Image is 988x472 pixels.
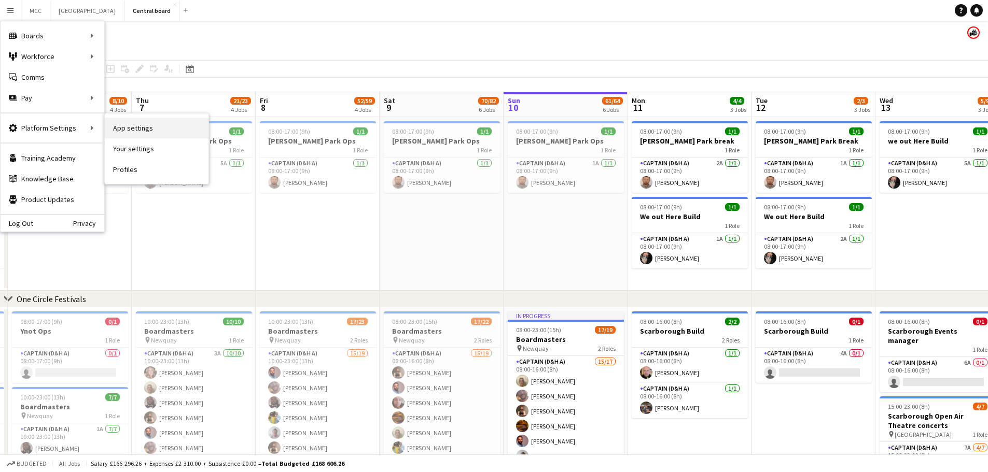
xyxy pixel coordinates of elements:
[229,127,244,135] span: 1/1
[725,146,740,154] span: 1 Role
[756,311,872,383] app-job-card: 08:00-16:00 (8h)0/1Scarborough Build1 RoleCaptain (D&H A)4A0/108:00-16:00 (8h)
[756,121,872,193] app-job-card: 08:00-17:00 (9h)1/1[PERSON_NAME] Park Break1 RoleCaptain (D&H A)1A1/108:00-17:00 (9h)[PERSON_NAME]
[260,311,376,465] app-job-card: 10:00-23:00 (13h)17/23Boardmasters Newquay2 RolesCaptain (D&H A)15/1910:00-23:00 (13h)[PERSON_NAM...
[384,136,500,146] h3: [PERSON_NAME] Park Ops
[474,336,492,344] span: 2 Roles
[1,25,104,46] div: Boards
[105,412,120,420] span: 1 Role
[632,158,748,193] app-card-role: Captain (D&H A)2A1/108:00-17:00 (9h)[PERSON_NAME]
[508,96,520,105] span: Sun
[973,403,987,410] span: 4/7
[595,326,616,334] span: 17/19
[756,136,872,146] h3: [PERSON_NAME] Park Break
[602,97,623,105] span: 61/64
[50,1,124,21] button: [GEOGRAPHIC_DATA]
[849,203,864,211] span: 1/1
[12,402,128,411] h3: Boardmasters
[347,318,368,325] span: 17/23
[384,326,500,336] h3: Boardmasters
[756,197,872,268] app-job-card: 08:00-17:00 (9h)1/1We out Here Build1 RoleCaptain (D&H A)2A1/108:00-17:00 (9h)[PERSON_NAME]
[20,393,65,401] span: 10:00-23:00 (13h)
[601,146,616,154] span: 1 Role
[275,336,301,344] span: Newquay
[508,335,624,344] h3: Boardmasters
[878,102,893,113] span: 13
[508,121,624,193] div: 08:00-17:00 (9h)1/1[PERSON_NAME] Park Ops1 RoleCaptain (D&H A)1A1/108:00-17:00 (9h)[PERSON_NAME]
[973,127,987,135] span: 1/1
[134,102,149,113] span: 7
[231,106,251,113] div: 4 Jobs
[1,189,104,210] a: Product Updates
[258,102,268,113] span: 8
[260,96,268,105] span: Fri
[384,158,500,193] app-card-role: Captain (D&H A)1/108:00-17:00 (9h)[PERSON_NAME]
[392,318,437,325] span: 08:00-23:00 (15h)
[516,326,561,334] span: 08:00-23:00 (15h)
[632,233,748,268] app-card-role: Captain (D&H A)1A1/108:00-17:00 (9h)[PERSON_NAME]
[973,318,987,325] span: 0/1
[73,219,104,227] a: Privacy
[230,97,251,105] span: 21/23
[12,311,128,383] app-job-card: 08:00-17:00 (9h)0/1Ynot Ops1 RoleCaptain (D&H A)0/108:00-17:00 (9h)
[260,326,376,336] h3: Boardmasters
[854,97,868,105] span: 2/3
[754,102,768,113] span: 12
[382,102,395,113] span: 9
[355,106,374,113] div: 4 Jobs
[354,97,375,105] span: 52/59
[477,146,492,154] span: 1 Role
[21,1,50,21] button: MCC
[105,138,208,159] a: Your settings
[223,318,244,325] span: 10/10
[880,96,893,105] span: Wed
[722,336,740,344] span: 2 Roles
[508,311,624,465] div: In progress08:00-23:00 (15h)17/19Boardmasters Newquay2 RolesCaptain (D&H A)15/1708:00-16:00 (8h)[...
[640,203,682,211] span: 08:00-17:00 (9h)
[268,318,313,325] span: 10:00-23:00 (13h)
[603,106,622,113] div: 6 Jobs
[756,326,872,336] h3: Scarborough Build
[229,146,244,154] span: 1 Role
[105,393,120,401] span: 7/7
[5,458,48,469] button: Budgeted
[105,336,120,344] span: 1 Role
[144,318,189,325] span: 10:00-23:00 (13h)
[632,348,748,383] app-card-role: Captain (D&H A)1/108:00-16:00 (8h)[PERSON_NAME]
[632,96,645,105] span: Mon
[725,318,740,325] span: 2/2
[17,294,86,304] div: One Circle Festivals
[260,158,376,193] app-card-role: Captain (D&H A)1/108:00-17:00 (9h)[PERSON_NAME]
[260,121,376,193] app-job-card: 08:00-17:00 (9h)1/1[PERSON_NAME] Park Ops1 RoleCaptain (D&H A)1/108:00-17:00 (9h)[PERSON_NAME]
[384,311,500,465] app-job-card: 08:00-23:00 (15h)17/22Boardmasters Newquay2 RolesCaptain (D&H A)15/1908:00-16:00 (8h)[PERSON_NAME...
[353,127,368,135] span: 1/1
[136,311,252,465] div: 10:00-23:00 (13h)10/10Boardmasters Newquay1 RoleCaptain (D&H A)3A10/1010:00-23:00 (13h)[PERSON_NA...
[756,212,872,221] h3: We out Here Build
[384,121,500,193] div: 08:00-17:00 (9h)1/1[PERSON_NAME] Park Ops1 RoleCaptain (D&H A)1/108:00-17:00 (9h)[PERSON_NAME]
[756,233,872,268] app-card-role: Captain (D&H A)2A1/108:00-17:00 (9h)[PERSON_NAME]
[261,460,344,467] span: Total Budgeted £168 606.26
[479,106,498,113] div: 6 Jobs
[598,345,616,352] span: 2 Roles
[268,127,310,135] span: 08:00-17:00 (9h)
[392,127,434,135] span: 08:00-17:00 (9h)
[508,311,624,320] div: In progress
[27,412,53,420] span: Newquay
[632,311,748,418] app-job-card: 08:00-16:00 (8h)2/2Scarborough Build2 RolesCaptain (D&H A)1/108:00-16:00 (8h)[PERSON_NAME]Captain...
[12,326,128,336] h3: Ynot Ops
[725,222,740,230] span: 1 Role
[756,96,768,105] span: Tue
[730,97,744,105] span: 4/4
[725,203,740,211] span: 1/1
[20,318,62,325] span: 08:00-17:00 (9h)
[105,159,208,180] a: Profiles
[764,127,806,135] span: 08:00-17:00 (9h)
[1,219,33,227] a: Log Out
[1,88,104,108] div: Pay
[229,336,244,344] span: 1 Role
[508,158,624,193] app-card-role: Captain (D&H A)1A1/108:00-17:00 (9h)[PERSON_NAME]
[640,318,682,325] span: 08:00-16:00 (8h)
